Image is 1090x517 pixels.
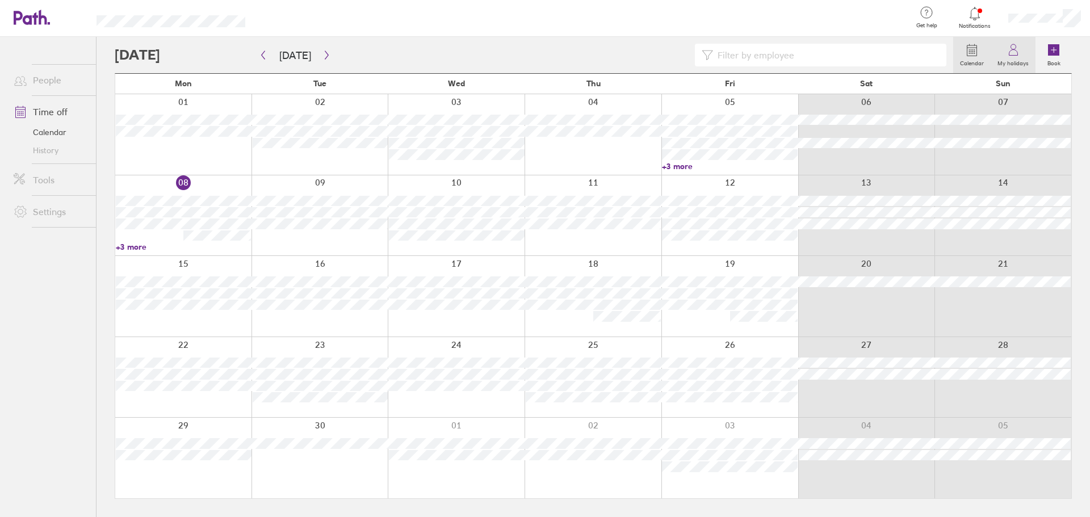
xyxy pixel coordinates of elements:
a: Calendar [953,37,991,73]
a: Book [1035,37,1072,73]
span: Notifications [957,23,993,30]
a: Notifications [957,6,993,30]
a: Calendar [5,123,96,141]
span: Wed [448,79,465,88]
span: Fri [725,79,735,88]
a: My holidays [991,37,1035,73]
label: My holidays [991,57,1035,67]
a: Tools [5,169,96,191]
span: Thu [586,79,601,88]
a: History [5,141,96,159]
span: Tue [313,79,326,88]
input: Filter by employee [713,44,940,66]
a: Time off [5,100,96,123]
label: Calendar [953,57,991,67]
a: +3 more [662,161,798,171]
span: Sun [996,79,1011,88]
button: [DATE] [270,46,320,65]
span: Sat [860,79,873,88]
a: +3 more [116,242,251,252]
span: Get help [908,22,945,29]
a: People [5,69,96,91]
span: Mon [175,79,192,88]
a: Settings [5,200,96,223]
label: Book [1041,57,1067,67]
